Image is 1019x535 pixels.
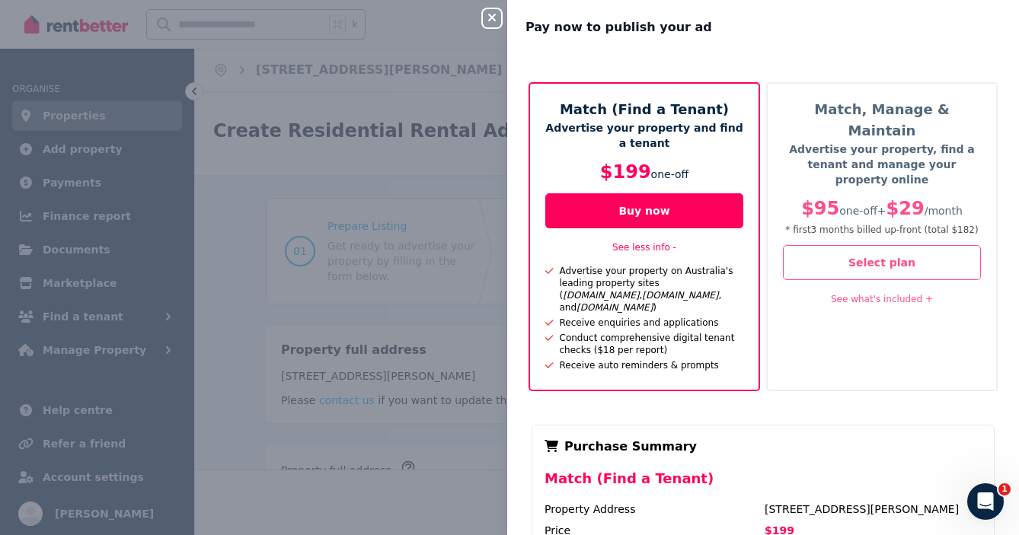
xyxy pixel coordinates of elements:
h5: Match (Find a Tenant) [545,99,743,120]
span: one-off [839,205,877,217]
span: + [877,205,886,217]
span: / month [925,205,963,217]
button: Buy now [545,193,743,228]
button: Select plan [783,245,981,280]
span: $95 [801,198,839,219]
p: Advertise your property and find a tenant [545,120,743,151]
a: See what's included + [831,294,933,304]
span: 1 [998,483,1011,495]
h5: Match, Manage & Maintain [783,99,981,142]
div: Purchase Summary [545,438,982,456]
span: one-off [651,168,689,180]
i: [DOMAIN_NAME] [563,290,639,301]
div: Receive auto reminders & prompts [554,359,719,371]
p: Advertise your property, find a tenant and manage your property online [783,142,981,187]
div: Receive enquiries and applications [554,317,719,329]
i: [DOMAIN_NAME] [577,302,653,313]
div: [STREET_ADDRESS][PERSON_NAME] [765,502,982,517]
div: Conduct comprehensive digital tenant checks ($18 per report) [554,332,744,356]
div: Property Address [545,502,762,517]
span: Pay now to publish your ad [525,18,712,37]
div: Match (Find a Tenant) [545,468,982,502]
iframe: Intercom live chat [967,483,1004,520]
a: See less info - [612,242,676,253]
span: $199 [600,161,651,183]
p: * first 3 month s billed up-front (total $182 ) [783,224,981,236]
span: $29 [886,198,925,219]
div: Advertise your property on Australia's leading property sites ( , , and ) [554,265,744,314]
i: [DOMAIN_NAME] [642,290,718,301]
